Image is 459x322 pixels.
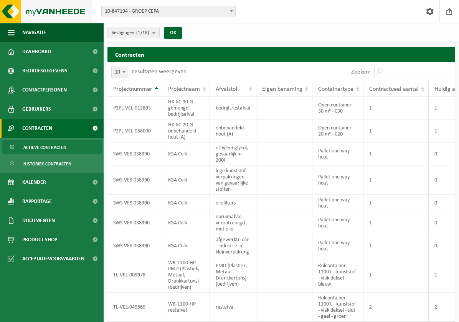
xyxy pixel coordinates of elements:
[363,257,429,293] td: 1
[113,86,152,92] span: Projectnummer
[210,96,256,119] td: bedrijfsrestafval
[312,96,363,119] td: Open container 30 m³ - C30
[107,293,162,322] td: TL-VEL-049569
[162,142,210,165] td: KGA Colli
[318,86,353,92] span: Containertype
[22,42,51,61] span: Dashboard
[22,119,52,138] span: Contracten
[162,257,210,293] td: WB-1100-HP PMD (Plastiek, Metaal, Drankkartons) (bedrijven)
[363,96,429,119] td: 1
[112,27,149,39] span: Vestigingen
[23,140,66,155] span: Actieve contracten
[23,157,71,171] span: Historiek contracten
[107,47,455,62] h2: Contracten
[210,119,256,142] td: onbehandeld hout (A)
[162,211,210,234] td: KGA Colli
[102,6,235,17] span: 10-847194 - GROEP CEPA
[210,165,256,195] td: lege kunststof verpakkingen van gevaarlijke stoffen
[312,195,363,211] td: Pallet one way hout
[210,257,256,293] td: PMD (Plastiek, Metaal, Drankkartons) (bedrijven)
[162,195,210,211] td: KGA Colli
[210,142,256,165] td: ethyleenglycol, gevaarlijk in 200l
[351,69,370,75] label: Zoeken:
[162,119,210,142] td: HK-XC-20-G onbehandeld hout (A)
[363,142,429,165] td: 1
[107,257,162,293] td: TL-VEL-009978
[107,27,160,38] button: Vestigingen(1/18)
[107,119,162,142] td: P2PL-VEL-058000
[363,195,429,211] td: 1
[363,119,429,142] td: 1
[312,165,363,195] td: Pallet one way hout
[210,234,256,257] td: afgewerkte olie - industrie in kleinverpakking
[162,234,210,257] td: KGA Colli
[107,142,162,165] td: SWS-VES-038390
[210,293,256,322] td: restafval
[312,211,363,234] td: Pallet one way hout
[2,156,102,171] a: Historiek contracten
[136,30,149,35] count: (1/18)
[22,230,57,249] span: Product Shop
[369,86,419,92] span: Contractueel aantal
[312,142,363,165] td: Pallet one way hout
[210,211,256,234] td: opruimafval, verontreinigd met olie
[22,173,46,192] span: Kalender
[22,192,52,211] span: Rapportage
[162,165,210,195] td: KGA Colli
[164,27,182,39] button: OK
[107,211,162,234] td: SWS-VES-038390
[210,195,256,211] td: oliefilters
[363,211,429,234] td: 1
[22,100,51,119] span: Gebruikers
[22,249,84,268] span: Acceptatievoorwaarden
[312,257,363,293] td: Rolcontainer 1100 L - kunststof - vlak deksel - blauw
[312,293,363,322] td: Rolcontainer 1100 L - kunststof - vlak deksel - slot - geel - groen
[22,80,67,100] span: Contactpersonen
[363,293,429,322] td: 2
[22,61,67,80] span: Bedrijfsgegevens
[262,86,302,92] span: Eigen benaming
[107,165,162,195] td: SWS-VES-038390
[132,69,187,75] label: resultaten weergeven
[162,293,210,322] td: WB-1100-HP restafval
[107,195,162,211] td: SWS-VES-038390
[363,234,429,257] td: 1
[112,67,128,78] span: 10
[216,86,238,92] span: Afvalstof
[101,6,236,17] span: 10-847194 - GROEP CEPA
[107,96,162,119] td: P2PL-VEL-012893
[107,234,162,257] td: SWS-VES-038390
[363,165,429,195] td: 1
[111,67,128,78] span: 10
[162,96,210,119] td: HK-XC-30-G gemengd bedrijfsafval
[312,234,363,257] td: Pallet one way hout
[168,86,200,92] span: Projectnaam
[312,119,363,142] td: Open container 20 m³ - C20
[22,211,55,230] span: Documenten
[2,140,102,154] a: Actieve contracten
[22,23,46,42] span: Navigatie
